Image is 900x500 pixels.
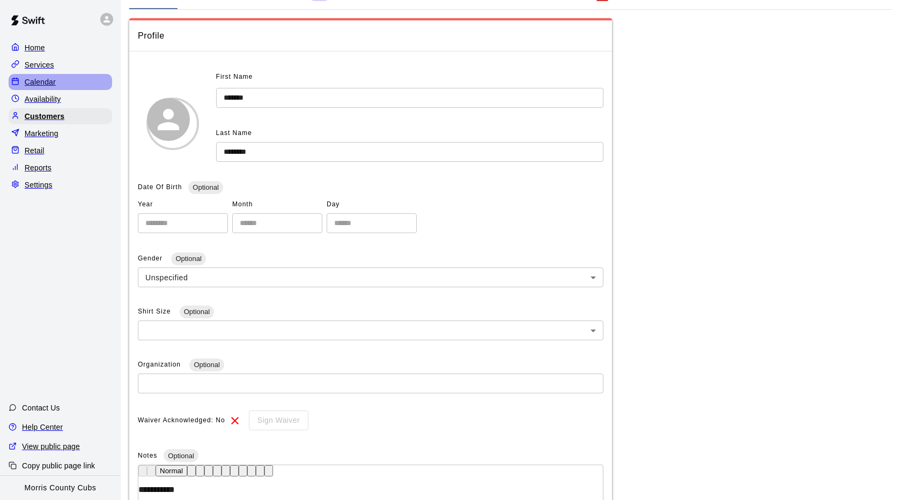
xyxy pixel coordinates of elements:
[9,160,112,176] a: Reports
[247,465,256,476] button: Center Align
[25,128,58,139] p: Marketing
[327,196,417,213] span: Day
[156,465,187,476] button: Formatting Options
[22,441,80,452] p: View public page
[138,255,165,262] span: Gender
[25,42,45,53] p: Home
[9,40,112,56] a: Home
[25,162,51,173] p: Reports
[213,465,222,476] button: Format Strikethrough
[164,452,198,460] span: Optional
[138,361,183,368] span: Organization
[147,465,156,476] button: Redo
[160,467,183,475] span: Normal
[138,29,603,43] span: Profile
[138,465,147,476] button: Undo
[9,91,112,107] a: Availability
[25,180,53,190] p: Settings
[239,465,247,476] button: Left Align
[138,196,228,213] span: Year
[216,129,252,137] span: Last Name
[138,267,603,287] div: Unspecified
[25,145,45,156] p: Retail
[22,460,95,471] p: Copy public page link
[9,177,112,193] a: Settings
[138,412,225,429] span: Waiver Acknowledged: No
[138,183,182,191] span: Date Of Birth
[241,411,308,430] div: To sign waivers in admin, this feature must be enabled in general settings
[188,183,223,191] span: Optional
[138,308,173,315] span: Shirt Size
[9,74,112,90] a: Calendar
[9,57,112,73] a: Services
[22,402,60,413] p: Contact Us
[180,308,214,316] span: Optional
[138,452,157,459] span: Notes
[256,465,264,476] button: Right Align
[216,69,253,86] span: First Name
[22,422,63,432] p: Help Center
[9,108,112,124] a: Customers
[25,482,97,494] p: Morris County Cubs
[264,465,273,476] button: Justify Align
[9,143,112,159] a: Retail
[25,59,54,70] p: Services
[25,77,56,87] p: Calendar
[230,465,239,476] button: Insert Link
[171,255,205,263] span: Optional
[196,465,204,476] button: Format Italics
[25,111,64,122] p: Customers
[232,196,322,213] span: Month
[25,94,61,105] p: Availability
[189,361,224,369] span: Optional
[204,465,213,476] button: Format Underline
[222,465,230,476] button: Insert Code
[9,125,112,141] a: Marketing
[187,465,196,476] button: Format Bold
